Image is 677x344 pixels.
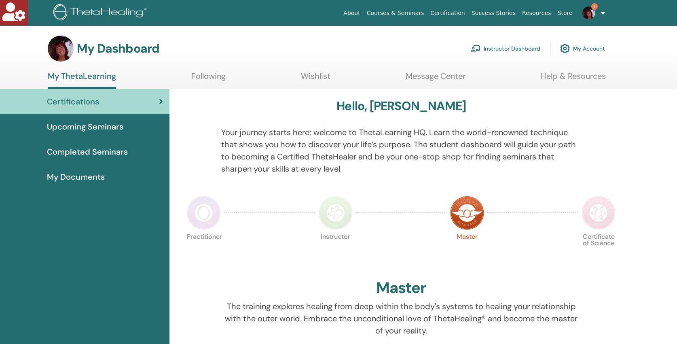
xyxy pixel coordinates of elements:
img: default.jpg [48,36,74,62]
p: Certificate of Science [582,234,616,268]
img: Certificate of Science [582,196,616,230]
p: Instructor [319,234,353,268]
a: About [340,6,363,21]
a: My Account [560,40,605,57]
a: Following [191,71,226,87]
img: Master [450,196,484,230]
span: 1 [591,3,598,10]
p: Master [450,234,484,268]
span: Upcoming Seminars [47,121,123,133]
a: Wishlist [301,71,330,87]
p: Your journey starts here; welcome to ThetaLearning HQ. Learn the world-renowned technique that sh... [221,126,582,175]
span: Certifications [47,96,99,108]
span: Completed Seminars [47,146,128,158]
span: My Documents [47,171,105,183]
img: default.jpg [582,6,595,19]
a: My ThetaLearning [48,71,116,89]
a: Message Center [406,71,465,87]
h3: Hello, [PERSON_NAME] [336,99,466,113]
img: Instructor [319,196,353,230]
a: Resources [519,6,554,21]
img: logo.png [53,4,150,22]
h2: Master [376,279,426,297]
p: The training explores healing from deep within the body's systems to healing your relationship wi... [221,300,582,337]
a: Success Stories [468,6,519,21]
a: Store [554,6,576,21]
a: Instructor Dashboard [471,40,540,57]
a: Help & Resources [541,71,606,87]
h3: My Dashboard [77,41,159,56]
p: Practitioner [187,234,221,268]
a: Certification [427,6,468,21]
img: chalkboard-teacher.svg [471,45,480,52]
a: Courses & Seminars [364,6,427,21]
img: Practitioner [187,196,221,230]
img: cog.svg [560,42,570,55]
